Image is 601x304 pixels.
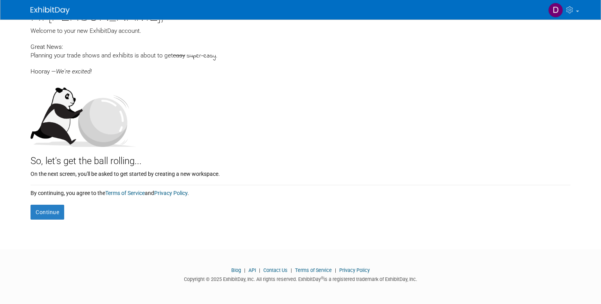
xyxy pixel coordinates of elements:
[31,42,570,51] div: Great News:
[248,267,256,273] a: API
[154,190,187,196] a: Privacy Policy
[105,190,145,196] a: Terms of Service
[257,267,262,273] span: |
[31,27,570,35] div: Welcome to your new ExhibitDay account.
[242,267,247,273] span: |
[31,205,64,220] button: Continue
[31,80,136,147] img: Let's get the ball rolling
[333,267,338,273] span: |
[548,3,563,18] img: Devon Taber
[339,267,370,273] a: Privacy Policy
[187,52,216,61] span: super-easy
[31,61,570,76] div: Hooray —
[31,147,570,168] div: So, let's get the ball rolling...
[56,68,92,75] span: We're excited!
[289,267,294,273] span: |
[31,7,70,14] img: ExhibitDay
[231,267,241,273] a: Blog
[173,52,185,59] span: easy
[321,276,324,280] sup: ®
[31,168,570,178] div: On the next screen, you'll be asked to get started by creating a new workspace.
[31,51,570,61] div: Planning your trade shows and exhibits is about to get .
[31,185,570,197] div: By continuing, you agree to the and .
[263,267,288,273] a: Contact Us
[295,267,332,273] a: Terms of Service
